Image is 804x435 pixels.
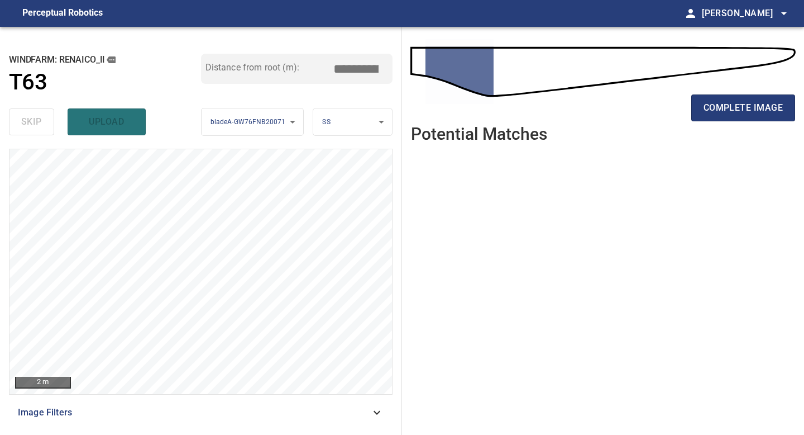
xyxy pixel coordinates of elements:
[691,94,795,121] button: complete image
[22,4,103,22] figcaption: Perceptual Robotics
[697,2,791,25] button: [PERSON_NAME]
[411,125,547,143] h2: Potential Matches
[702,6,791,21] span: [PERSON_NAME]
[313,108,392,136] div: SS
[105,54,117,66] button: copy message details
[9,399,393,426] div: Image Filters
[9,69,47,96] h1: T63
[202,108,304,136] div: bladeA-GW76FNB20071
[684,7,697,20] span: person
[777,7,791,20] span: arrow_drop_down
[210,118,286,126] span: bladeA-GW76FNB20071
[9,54,201,66] h2: windfarm: Renaico_II
[703,100,783,116] span: complete image
[18,406,370,419] span: Image Filters
[9,69,201,96] a: T63
[205,63,299,72] label: Distance from root (m):
[322,118,330,126] span: SS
